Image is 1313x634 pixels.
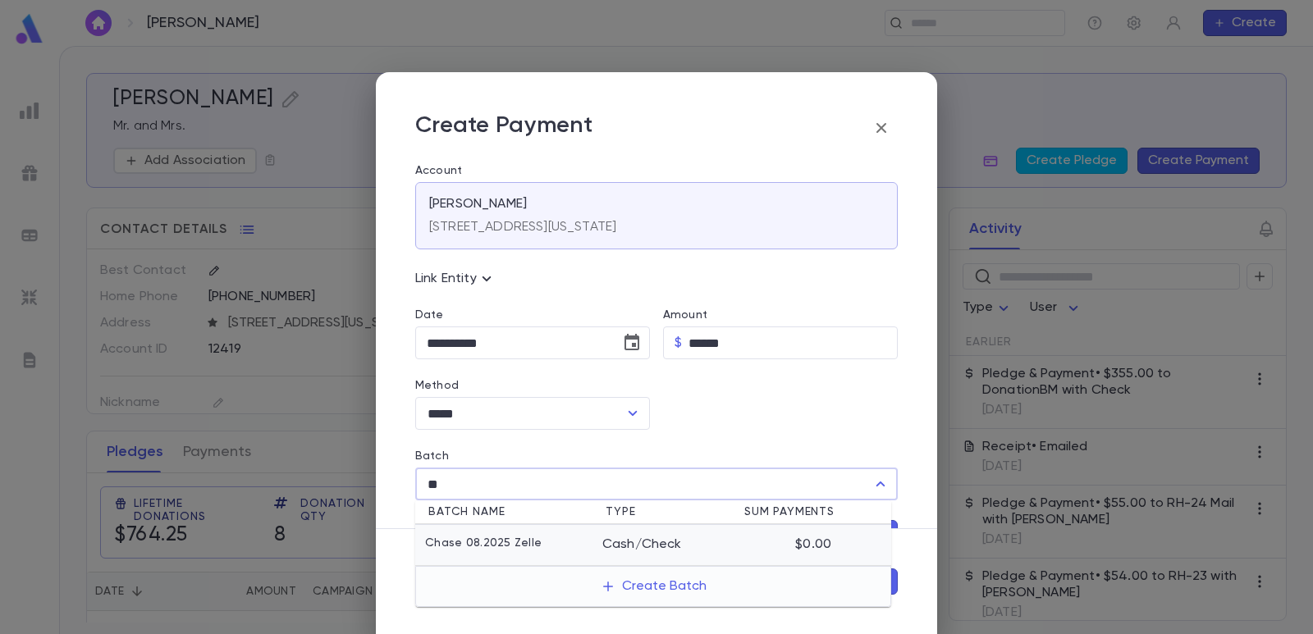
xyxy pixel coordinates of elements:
[415,308,650,322] label: Date
[615,326,648,359] button: Choose date, selected date is Aug 27, 2025
[591,573,716,600] button: Create Batch
[429,196,527,212] p: [PERSON_NAME]
[415,112,592,144] p: Create Payment
[711,505,835,518] span: Sum Payments
[606,505,711,518] span: Type
[429,219,616,235] p: [STREET_ADDRESS][US_STATE]
[663,308,707,322] label: Amount
[415,269,496,289] p: Link Entity
[415,449,449,463] label: Batch
[425,536,542,553] p: Chase 08.2025 Zelle
[415,164,898,177] label: Account
[869,472,892,495] button: Close
[621,402,644,425] button: Open
[415,379,459,392] label: Method
[708,536,831,553] div: $0.00
[675,335,682,351] p: $
[428,505,606,518] span: Batch Name
[602,536,708,553] div: Cash/Check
